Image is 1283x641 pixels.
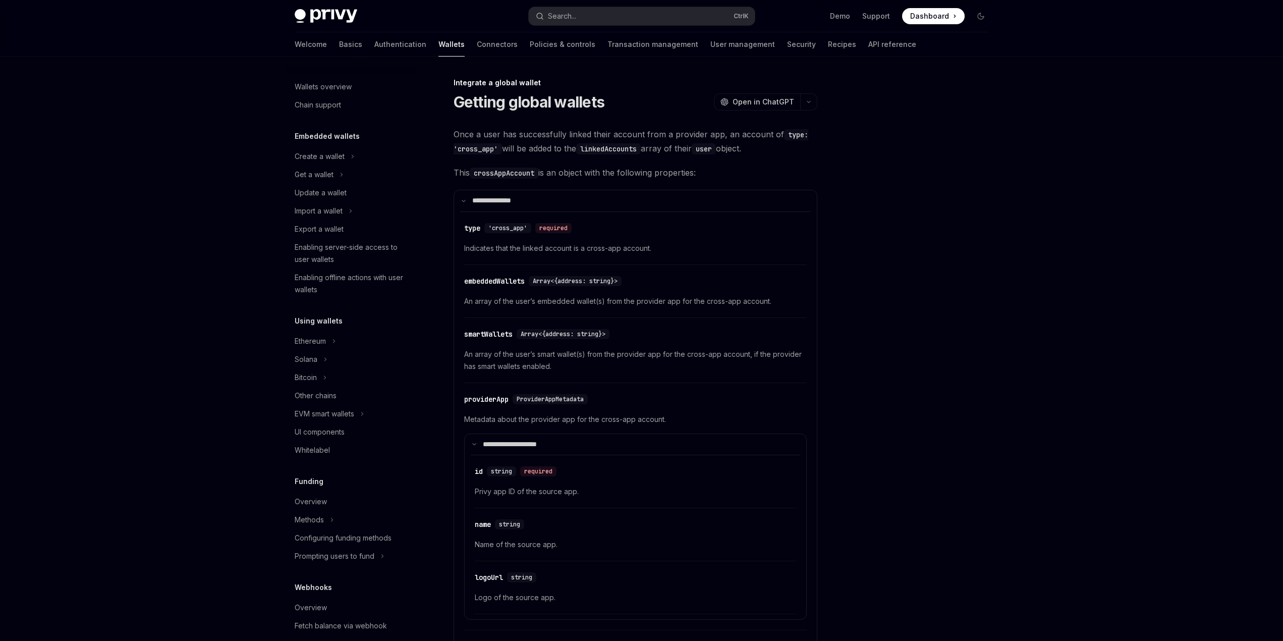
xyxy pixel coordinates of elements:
[295,187,347,199] div: Update a wallet
[339,32,362,57] a: Basics
[517,395,584,403] span: ProviderAppMetadata
[902,8,965,24] a: Dashboard
[295,550,374,562] div: Prompting users to fund
[499,520,520,528] span: string
[714,93,800,111] button: Open in ChatGPT
[295,241,410,265] div: Enabling server-side access to user wallets
[295,81,352,93] div: Wallets overview
[295,130,360,142] h5: Embedded wallets
[475,572,503,582] div: logoUrl
[464,223,480,233] div: type
[488,224,527,232] span: 'cross_app'
[287,493,416,511] a: Overview
[295,223,344,235] div: Export a wallet
[733,97,794,107] span: Open in ChatGPT
[295,532,392,544] div: Configuring funding methods
[295,169,333,181] div: Get a wallet
[710,32,775,57] a: User management
[287,269,416,299] a: Enabling offline actions with user wallets
[295,315,343,327] h5: Using wallets
[287,220,416,238] a: Export a wallet
[295,390,337,402] div: Other chains
[287,617,416,635] a: Fetch balance via webhook
[464,295,807,307] span: An array of the user’s embedded wallet(s) from the provider app for the cross-app account.
[477,32,518,57] a: Connectors
[692,143,716,154] code: user
[295,272,410,296] div: Enabling offline actions with user wallets
[470,168,538,179] code: crossAppAccount
[475,592,796,604] span: Logo of the source app.
[295,408,354,420] div: EVM smart wallets
[295,32,327,57] a: Welcome
[533,277,618,285] span: Array<{address: string}>
[464,242,807,254] span: Indicates that the linked account is a cross-app account.
[295,475,323,488] h5: Funding
[295,99,341,111] div: Chain support
[295,426,345,438] div: UI components
[287,529,416,547] a: Configuring funding methods
[438,32,465,57] a: Wallets
[454,93,605,111] h1: Getting global wallets
[295,335,326,347] div: Ethereum
[862,11,890,21] a: Support
[535,223,572,233] div: required
[511,573,532,581] span: string
[576,143,641,154] code: linkedAccounts
[910,11,949,21] span: Dashboard
[734,12,749,20] span: Ctrl K
[491,467,512,475] span: string
[464,276,525,286] div: embeddedWallets
[287,96,416,114] a: Chain support
[287,423,416,441] a: UI components
[287,238,416,269] a: Enabling server-side access to user wallets
[295,150,345,163] div: Create a wallet
[295,353,317,365] div: Solana
[787,32,816,57] a: Security
[464,329,513,339] div: smartWallets
[464,348,807,372] span: An array of the user’s smart wallet(s) from the provider app for the cross-app account, if the pr...
[529,7,755,25] button: Search...CtrlK
[828,32,856,57] a: Recipes
[287,441,416,459] a: Whitelabel
[287,184,416,202] a: Update a wallet
[520,466,556,476] div: required
[548,10,576,22] div: Search...
[295,496,327,508] div: Overview
[521,330,605,338] span: Array<{address: string}>
[295,205,343,217] div: Import a wallet
[607,32,698,57] a: Transaction management
[464,394,509,404] div: providerApp
[454,78,817,88] div: Integrate a global wallet
[295,514,324,526] div: Methods
[295,581,332,594] h5: Webhooks
[295,602,327,614] div: Overview
[530,32,595,57] a: Policies & controls
[295,371,317,384] div: Bitcoin
[973,8,989,24] button: Toggle dark mode
[454,166,817,180] span: This is an object with the following properties:
[475,519,491,529] div: name
[454,127,817,155] span: Once a user has successfully linked their account from a provider app, an account of will be adde...
[868,32,916,57] a: API reference
[475,486,796,498] span: Privy app ID of the source app.
[295,620,387,632] div: Fetch balance via webhook
[475,539,796,551] span: Name of the source app.
[830,11,850,21] a: Demo
[464,413,807,425] span: Metadata about the provider app for the cross-app account.
[287,387,416,405] a: Other chains
[374,32,426,57] a: Authentication
[287,599,416,617] a: Overview
[295,444,330,456] div: Whitelabel
[475,466,483,476] div: id
[287,78,416,96] a: Wallets overview
[295,9,357,23] img: dark logo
